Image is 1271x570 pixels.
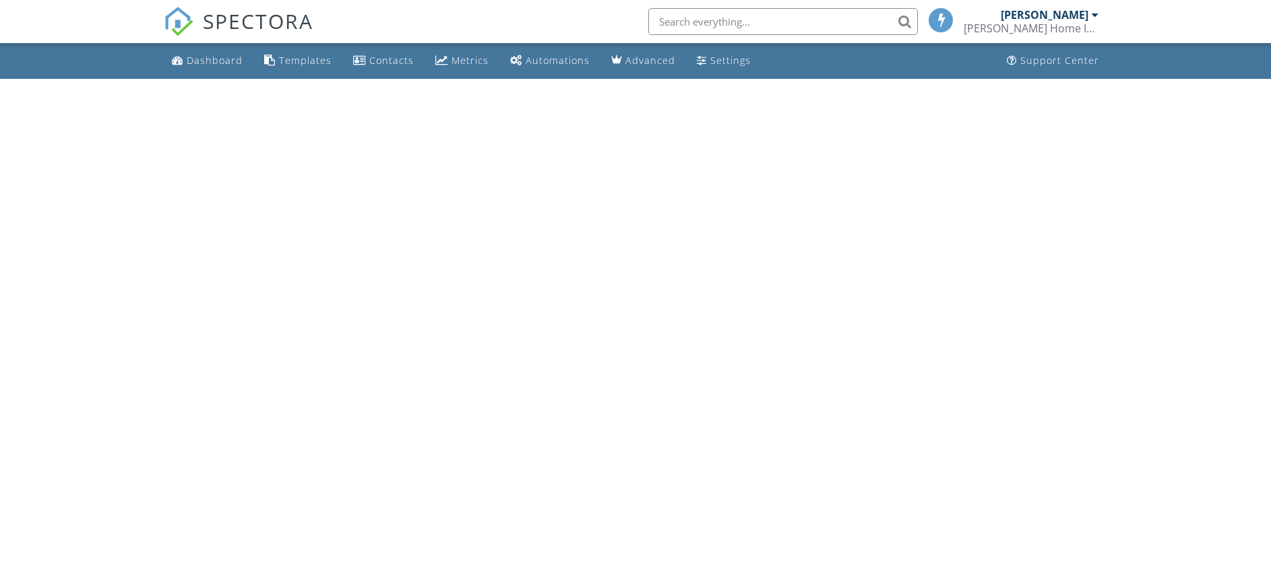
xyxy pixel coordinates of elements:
[648,8,918,35] input: Search everything...
[625,54,675,67] div: Advanced
[1001,8,1088,22] div: [PERSON_NAME]
[187,54,243,67] div: Dashboard
[691,49,756,73] a: Settings
[348,49,419,73] a: Contacts
[606,49,681,73] a: Advanced
[166,49,248,73] a: Dashboard
[164,18,313,46] a: SPECTORA
[1020,54,1099,67] div: Support Center
[259,49,337,73] a: Templates
[964,22,1098,35] div: Thompson Home Inspection Inc.
[164,7,193,36] img: The Best Home Inspection Software - Spectora
[430,49,494,73] a: Metrics
[279,54,332,67] div: Templates
[369,54,414,67] div: Contacts
[710,54,751,67] div: Settings
[1001,49,1105,73] a: Support Center
[526,54,590,67] div: Automations
[505,49,595,73] a: Automations (Basic)
[203,7,313,35] span: SPECTORA
[452,54,489,67] div: Metrics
